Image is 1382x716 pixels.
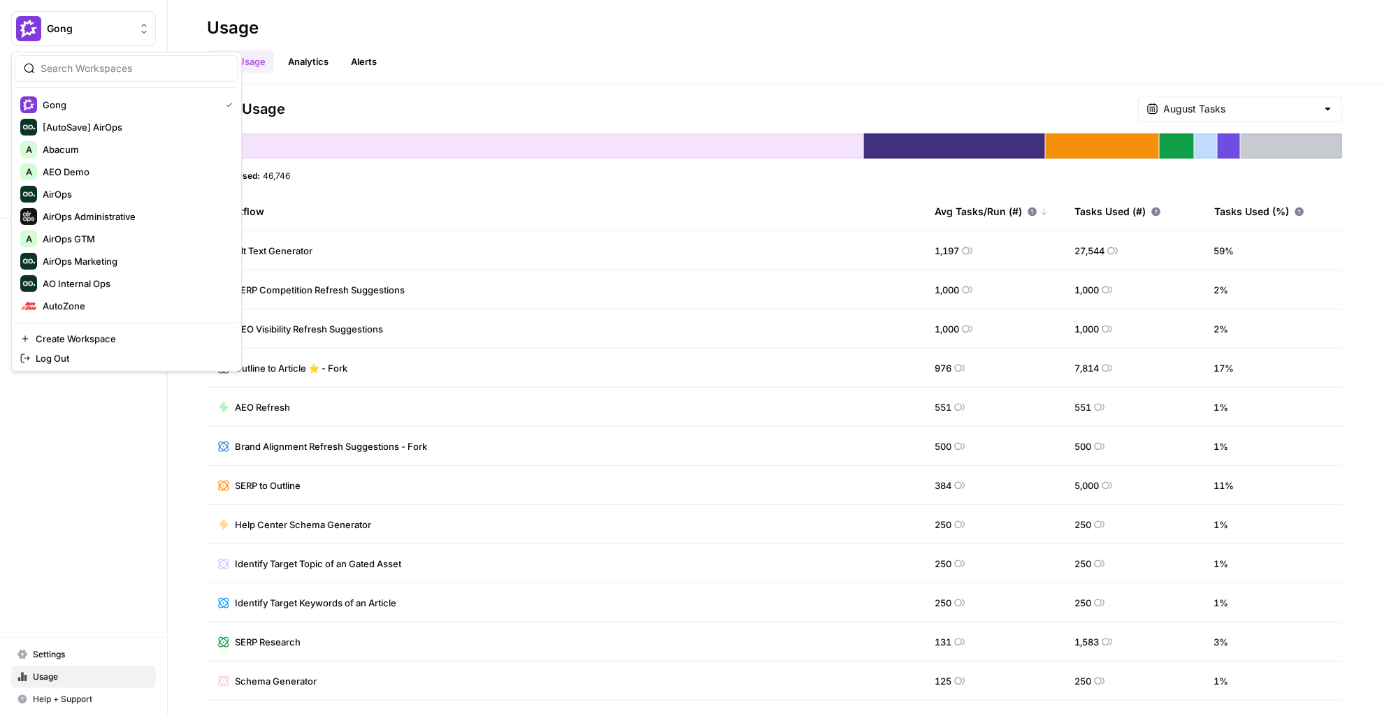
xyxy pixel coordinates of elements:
img: AO Internal Ops Logo [20,275,37,292]
button: Workspace: Gong [11,11,156,46]
span: AutoZone [43,299,227,313]
span: Task Usage [207,99,285,119]
div: Workflow [218,192,912,231]
img: Gong Logo [20,96,37,113]
span: 3 % [1214,635,1229,649]
span: Help Center Schema Generator [235,518,371,532]
a: Brand Alignment Refresh Suggestions - Fork [218,439,427,453]
span: Schema Generator [235,674,317,688]
span: AO Internal Ops [43,277,227,291]
a: Create Workspace [15,329,238,349]
a: Settings [11,643,156,666]
span: Outline to Article ⭐️ - Fork [235,361,347,375]
span: Help + Support [33,693,150,706]
span: 27,544 [1074,244,1104,258]
span: 500 [935,439,951,453]
span: 1,000 [1074,322,1099,336]
div: Tasks Used (#) [1074,192,1161,231]
span: 250 [1074,557,1091,571]
span: 1 % [1214,557,1229,571]
span: 1,000 [1074,283,1099,297]
div: Usage [207,17,259,39]
span: A [26,232,32,246]
a: Alt Text Generator [218,244,312,258]
input: August Tasks [1164,102,1317,116]
span: 250 [935,596,951,610]
span: 551 [935,400,951,414]
span: 551 [1074,400,1091,414]
span: 250 [935,518,951,532]
a: SERP to Outline [218,478,301,492]
span: 1 % [1214,596,1229,610]
span: Brand Alignment Refresh Suggestions - Fork [235,439,427,453]
span: 1 % [1214,400,1229,414]
span: Identify Target Topic of an Gated Asset [235,557,401,571]
span: 500 [1074,439,1091,453]
span: AEO Refresh [235,400,290,414]
span: 2 % [1214,322,1229,336]
span: A [26,143,32,156]
span: 17 % [1214,361,1235,375]
a: Help Center Schema Generator [218,518,371,532]
span: Settings [33,648,150,661]
span: 1,197 [935,244,959,258]
a: Identify Target Topic of an Gated Asset [218,557,401,571]
span: 250 [935,557,951,571]
span: 5,000 [1074,478,1099,492]
img: [AutoSave] AirOps Logo [20,119,37,136]
span: SERP Competition Refresh Suggestions [235,283,405,297]
a: Outline to Article ⭐️ - Fork [218,361,347,375]
span: 250 [1074,518,1091,532]
button: Help + Support [11,688,156,710]
span: AirOps GTM [43,232,227,246]
img: AirOps Logo [20,186,37,203]
div: Workspace: Gong [11,52,242,372]
span: 125 [935,674,951,688]
a: AEO Refresh [218,400,290,414]
a: Analytics [280,50,337,73]
a: Task Usage [207,50,274,73]
span: 1,583 [1074,635,1099,649]
span: 976 [935,361,951,375]
span: 59 % [1214,244,1235,258]
span: 11 % [1214,478,1235,492]
span: Create Workspace [36,332,227,346]
span: 1,000 [935,322,959,336]
span: AEO Demo [43,165,227,179]
span: A [26,165,32,179]
span: 1 % [1214,674,1229,688]
span: SERP Research [235,635,301,649]
span: [AutoSave] AirOps [43,120,227,134]
span: 131 [935,635,951,649]
span: 46,746 [263,170,290,181]
a: Log Out [15,349,238,368]
span: Identify Target Keywords of an Article [235,596,396,610]
img: Gong Logo [16,16,41,41]
span: 2 % [1214,283,1229,297]
span: 7,814 [1074,361,1099,375]
span: 1 % [1214,439,1229,453]
span: AirOps [43,187,227,201]
span: Usage [33,671,150,683]
span: Gong [43,98,215,112]
span: AEO Visibility Refresh Suggestions [235,322,383,336]
span: 250 [1074,596,1091,610]
span: Gong [47,22,131,36]
a: Usage [11,666,156,688]
span: Abacum [43,143,227,156]
div: Avg Tasks/Run (#) [935,192,1049,231]
span: AirOps Marketing [43,254,227,268]
div: Tasks Used (%) [1214,192,1304,231]
img: AirOps Marketing Logo [20,253,37,270]
span: AirOps Administrative [43,210,227,224]
span: 1 % [1214,518,1229,532]
a: Alerts [343,50,385,73]
span: 1,000 [935,283,959,297]
img: AutoZone Logo [20,298,37,314]
img: AirOps Administrative Logo [20,208,37,225]
span: 250 [1074,674,1091,688]
span: Alt Text Generator [235,244,312,258]
input: Search Workspaces [41,61,229,75]
span: 384 [935,478,951,492]
span: Log Out [36,351,227,365]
